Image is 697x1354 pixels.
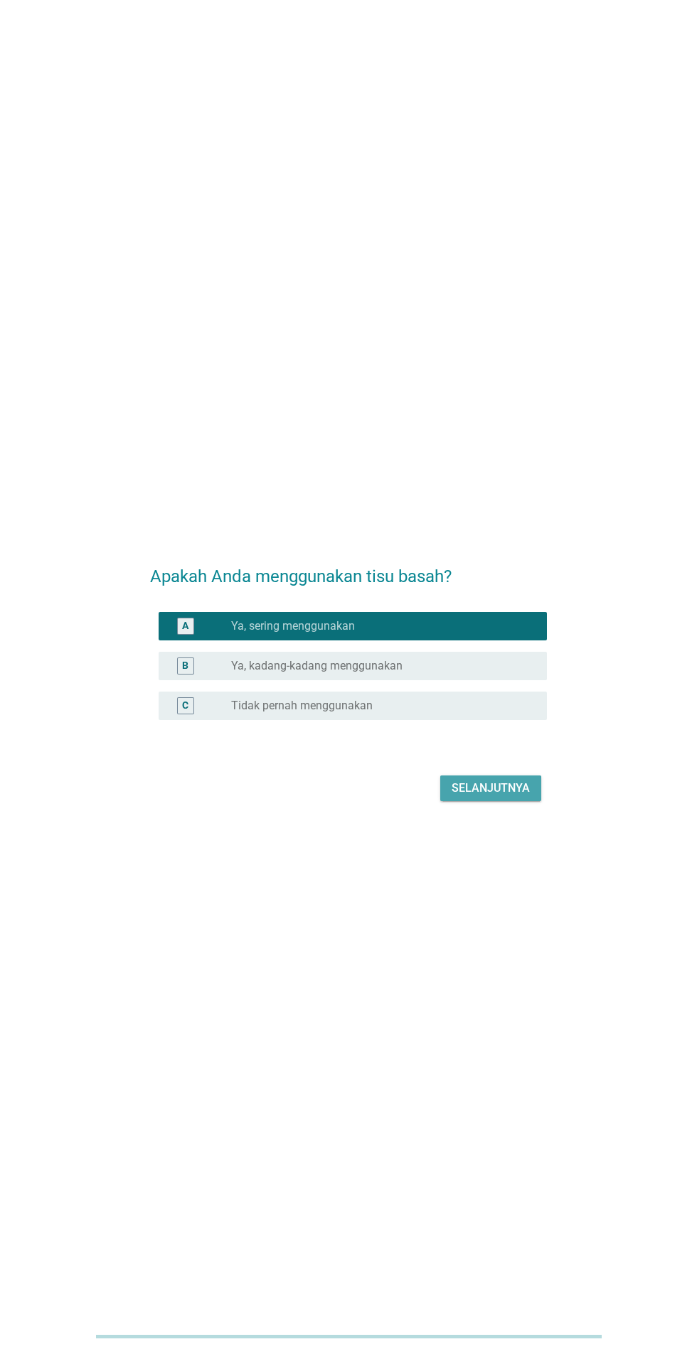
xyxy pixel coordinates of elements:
[231,699,373,713] label: Tidak pernah menggunakan
[231,619,355,633] label: Ya, sering menggunakan
[182,698,188,713] div: C
[182,658,188,673] div: B
[452,780,530,797] div: Selanjutnya
[150,549,546,589] h2: Apakah Anda menggunakan tisu basah?
[231,659,403,673] label: Ya, kadang-kadang menggunakan
[182,618,188,633] div: A
[440,775,541,801] button: Selanjutnya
